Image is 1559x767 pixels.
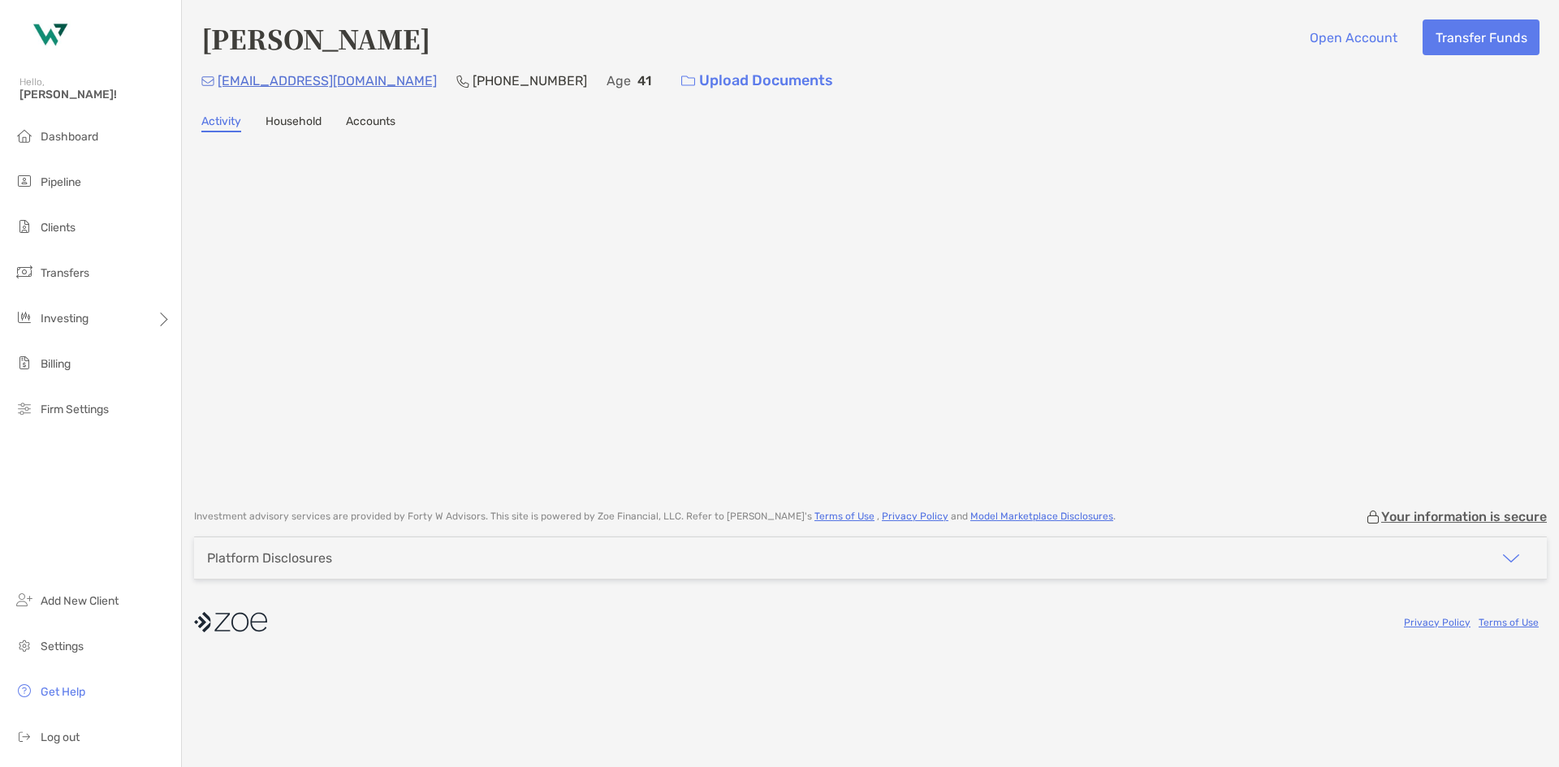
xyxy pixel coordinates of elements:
[41,357,71,371] span: Billing
[814,511,875,522] a: Terms of Use
[15,590,34,610] img: add_new_client icon
[15,681,34,700] img: get-help icon
[346,114,395,132] a: Accounts
[1297,19,1410,55] button: Open Account
[1404,617,1470,628] a: Privacy Policy
[19,6,78,65] img: Zoe Logo
[19,88,171,101] span: [PERSON_NAME]!
[207,550,332,566] div: Platform Disclosures
[473,71,587,91] p: [PHONE_NUMBER]
[681,75,695,87] img: button icon
[1479,617,1539,628] a: Terms of Use
[970,511,1113,522] a: Model Marketplace Disclosures
[637,71,651,91] p: 41
[201,76,214,86] img: Email Icon
[15,353,34,373] img: billing icon
[15,217,34,236] img: clients icon
[41,266,89,280] span: Transfers
[1423,19,1540,55] button: Transfer Funds
[41,312,89,325] span: Investing
[1501,549,1521,568] img: icon arrow
[15,126,34,145] img: dashboard icon
[41,221,76,235] span: Clients
[41,685,85,699] span: Get Help
[607,71,631,91] p: Age
[1381,509,1547,524] p: Your information is secure
[201,19,430,57] h4: [PERSON_NAME]
[456,75,469,88] img: Phone Icon
[882,511,948,522] a: Privacy Policy
[15,726,34,746] img: logout icon
[41,594,119,608] span: Add New Client
[194,604,267,640] img: company logo
[41,403,109,416] span: Firm Settings
[201,114,241,132] a: Activity
[266,114,322,132] a: Household
[15,262,34,282] img: transfers icon
[41,640,84,653] span: Settings
[671,63,844,98] a: Upload Documents
[15,636,34,655] img: settings icon
[194,511,1116,523] p: Investment advisory services are provided by Forty W Advisors . This site is powered by Zoe Finan...
[218,71,437,91] p: [EMAIL_ADDRESS][DOMAIN_NAME]
[15,399,34,418] img: firm-settings icon
[15,308,34,327] img: investing icon
[41,130,98,144] span: Dashboard
[41,730,80,744] span: Log out
[41,175,81,189] span: Pipeline
[15,171,34,191] img: pipeline icon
